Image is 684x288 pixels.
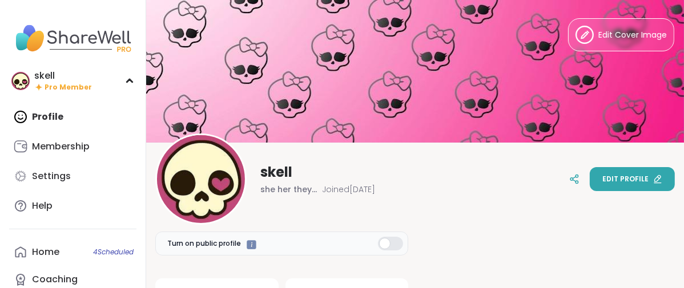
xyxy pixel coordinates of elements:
[9,238,136,266] a: Home4Scheduled
[167,238,241,249] span: Turn on public profile
[157,135,245,223] img: skell
[32,273,78,286] div: Coaching
[32,140,90,153] div: Membership
[590,167,675,191] button: Edit profile
[598,29,667,41] span: Edit Cover Image
[568,18,674,51] button: Edit Cover Image
[602,174,649,184] span: Edit profile
[9,18,136,58] img: ShareWell Nav Logo
[93,248,134,257] span: 4 Scheduled
[322,184,375,195] span: Joined [DATE]
[32,246,59,258] div: Home
[9,192,136,220] a: Help
[247,240,256,250] iframe: Spotlight
[260,163,292,181] span: skell
[9,163,136,190] a: Settings
[34,70,92,82] div: skell
[32,200,53,212] div: Help
[45,83,92,92] span: Pro Member
[11,72,30,90] img: skell
[9,133,136,160] a: Membership
[32,170,71,182] div: Settings
[260,184,317,195] span: she her they them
